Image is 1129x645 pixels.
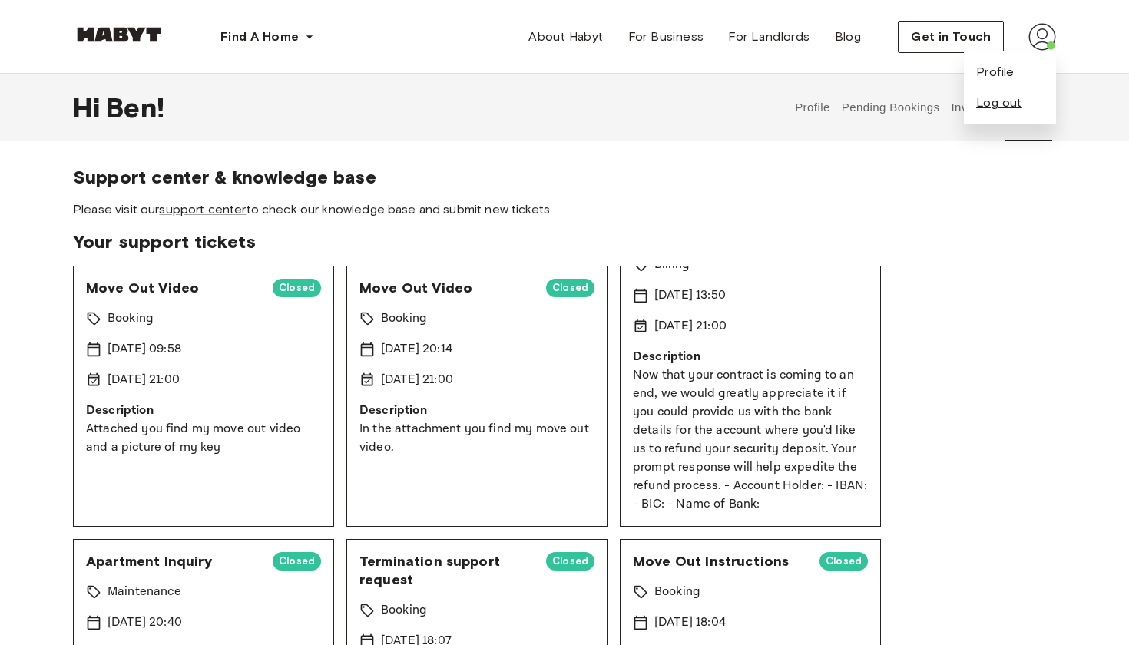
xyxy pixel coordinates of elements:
p: Maintenance [108,583,181,601]
p: Attached you find my move out video and a picture of my key [86,420,321,457]
button: Invoices [949,74,998,141]
span: Move Out Video [359,279,534,297]
p: [DATE] 13:50 [654,286,726,305]
p: Booking [654,583,700,601]
p: Booking [381,601,427,620]
span: For Business [628,28,704,46]
p: In the attachment you find my move out video. [359,420,594,457]
p: [DATE] 09:58 [108,340,181,359]
a: About Habyt [516,21,615,52]
span: Move Out Video [86,279,260,297]
span: Termination support request [359,552,534,589]
a: support center [159,202,246,217]
p: Description [633,348,868,366]
span: Closed [546,554,594,569]
p: Description [86,402,321,420]
img: avatar [1028,23,1056,51]
p: [DATE] 21:00 [381,371,453,389]
p: [DATE] 20:40 [108,614,182,632]
button: Pending Bookings [839,74,942,141]
span: Closed [819,554,868,569]
a: For Business [616,21,717,52]
span: Closed [273,554,321,569]
span: Your support tickets [73,230,1056,253]
a: For Landlords [716,21,822,52]
span: Apartment Inquiry [86,552,260,571]
span: Hi [73,91,106,124]
span: Closed [546,280,594,296]
a: Blog [823,21,874,52]
span: Blog [835,28,862,46]
span: For Landlords [728,28,810,46]
span: Find A Home [220,28,299,46]
div: user profile tabs [790,74,1056,141]
button: Profile [793,74,833,141]
button: Get in Touch [898,21,1004,53]
span: Move Out Instructions [633,552,807,571]
span: Closed [273,280,321,296]
span: Please visit our to check our knowledge base and submit new tickets. [73,201,1056,218]
p: Now that your contract is coming to an end, we would greatly appreciate it if you could provide u... [633,366,868,514]
button: Log out [976,94,1022,112]
p: [DATE] 18:04 [654,614,726,632]
button: Find A Home [208,21,326,52]
p: [DATE] 20:14 [381,340,452,359]
span: Ben ! [106,91,164,124]
span: Support center & knowledge base [73,166,1056,189]
p: Booking [108,309,154,328]
p: Description [359,402,594,420]
img: Habyt [73,27,165,42]
p: Booking [381,309,427,328]
span: About Habyt [528,28,603,46]
span: Get in Touch [911,28,991,46]
p: [DATE] 21:00 [108,371,180,389]
a: Profile [976,63,1015,81]
p: [DATE] 21:00 [654,317,727,336]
